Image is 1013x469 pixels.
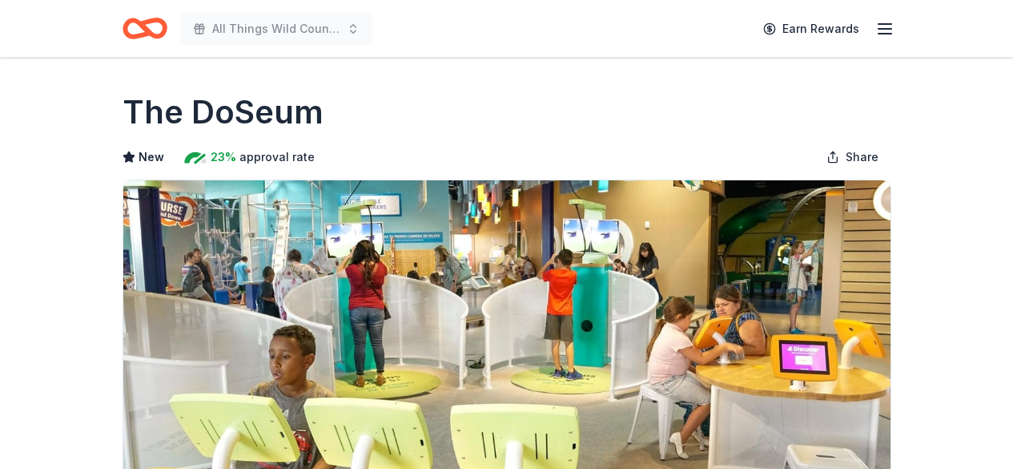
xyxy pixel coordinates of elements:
span: Share [846,148,878,167]
h1: The DoSeum [123,90,324,135]
span: approval rate [239,148,315,167]
a: Home [123,10,167,47]
span: New [139,148,164,167]
button: All Things Wild Country Brunch [180,13,372,45]
span: 23% [211,148,236,167]
button: Share [814,141,891,173]
a: Earn Rewards [754,14,869,43]
span: All Things Wild Country Brunch [212,19,340,38]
